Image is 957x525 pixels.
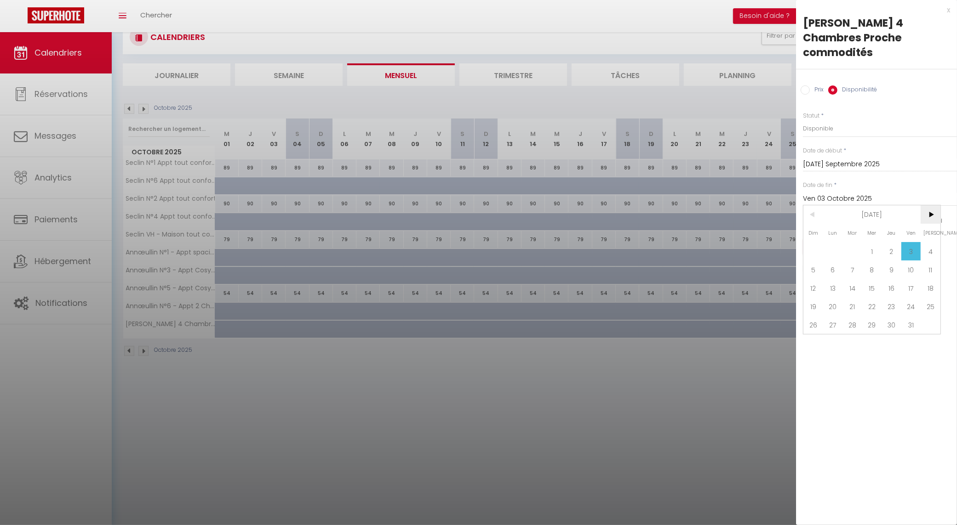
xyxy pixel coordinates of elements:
[803,112,819,120] label: Statut
[842,316,862,334] span: 28
[862,297,882,316] span: 22
[823,297,843,316] span: 20
[882,316,901,334] span: 30
[810,85,824,96] label: Prix
[803,147,842,155] label: Date de début
[882,297,901,316] span: 23
[882,279,901,297] span: 16
[921,224,940,242] span: [PERSON_NAME]
[862,260,882,279] span: 8
[842,224,862,242] span: Mar
[921,242,940,260] span: 4
[803,316,823,334] span: 26
[921,279,940,297] span: 18
[803,260,823,279] span: 5
[803,297,823,316] span: 19
[882,242,901,260] span: 2
[803,224,823,242] span: Dim
[796,5,950,16] div: x
[862,224,882,242] span: Mer
[842,279,862,297] span: 14
[921,260,940,279] span: 11
[862,279,882,297] span: 15
[823,205,921,224] span: [DATE]
[7,4,35,31] button: Ouvrir le widget de chat LiveChat
[862,316,882,334] span: 29
[921,297,940,316] span: 25
[823,316,843,334] span: 27
[901,316,921,334] span: 31
[823,279,843,297] span: 13
[921,205,940,224] span: >
[837,85,877,96] label: Disponibilité
[823,260,843,279] span: 6
[882,260,901,279] span: 9
[901,297,921,316] span: 24
[901,260,921,279] span: 10
[803,279,823,297] span: 12
[882,224,901,242] span: Jeu
[901,242,921,260] span: 3
[862,242,882,260] span: 1
[803,16,950,60] div: [PERSON_NAME] 4 Chambres Proche commodités
[803,181,832,190] label: Date de fin
[901,224,921,242] span: Ven
[823,224,843,242] span: Lun
[842,297,862,316] span: 21
[901,279,921,297] span: 17
[842,260,862,279] span: 7
[803,205,823,224] span: <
